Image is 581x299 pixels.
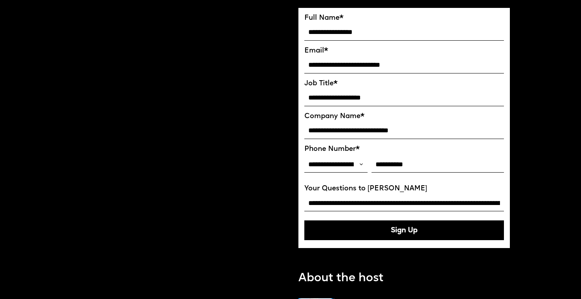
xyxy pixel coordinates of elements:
[298,270,383,287] p: About the host
[304,79,504,88] label: Job Title
[304,14,504,22] label: Full Name
[304,220,504,240] button: Sign Up
[304,145,504,153] label: Phone Number
[304,184,504,193] label: Your Questions to [PERSON_NAME]
[304,112,504,120] label: Company Name
[304,47,504,55] label: Email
